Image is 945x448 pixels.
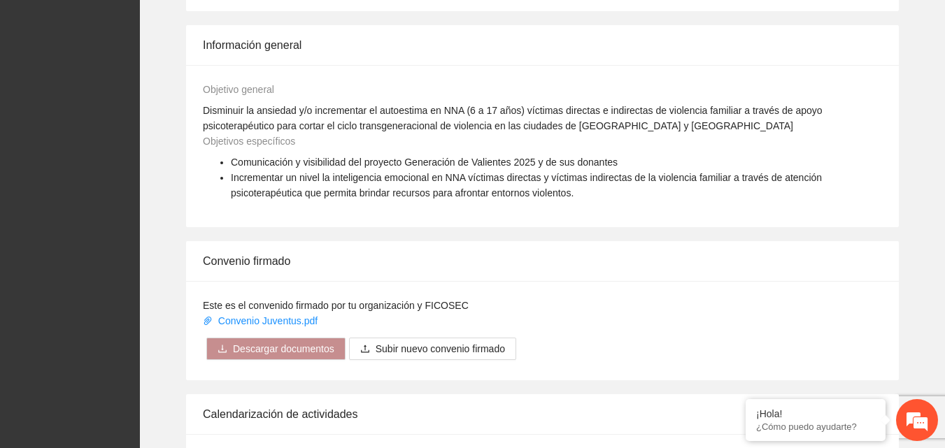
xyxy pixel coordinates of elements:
[7,299,267,348] textarea: Escriba su mensaje y pulse “Intro”
[203,300,469,311] span: Este es el convenido firmado por tu organización y FICOSEC
[756,421,875,432] p: ¿Cómo puedo ayudarte?
[756,408,875,419] div: ¡Hola!
[203,25,882,65] div: Información general
[360,344,370,355] span: upload
[73,71,235,89] div: Chatee con nosotros ahora
[349,343,516,354] span: uploadSubir nuevo convenio firmado
[349,338,516,360] button: uploadSubir nuevo convenio firmado
[203,241,882,281] div: Convenio firmado
[218,344,227,355] span: download
[203,315,320,326] a: Convenio Juventus.pdf
[203,84,274,95] span: Objetivo general
[233,341,334,356] span: Descargar documentos
[231,157,618,168] span: Comunicación y visibilidad del proyecto Generación de Valientes 2025 y de sus donantes
[203,394,882,434] div: Calendarización de actividades
[203,136,295,147] span: Objetivos específicos
[229,7,263,41] div: Minimizar ventana de chat en vivo
[376,341,505,356] span: Subir nuevo convenio firmado
[231,172,822,198] span: Incrementar un nivel la inteligencia emocional en NNA víctimas directas y víctimas indirectas de ...
[206,338,346,360] button: downloadDescargar documentos
[203,105,823,131] span: Disminuir la ansiedad y/o incrementar el autoestima en NNA (6 a 17 años) víctimas directas e indi...
[203,316,213,326] span: paper-clip
[81,145,193,287] span: Estamos en línea.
